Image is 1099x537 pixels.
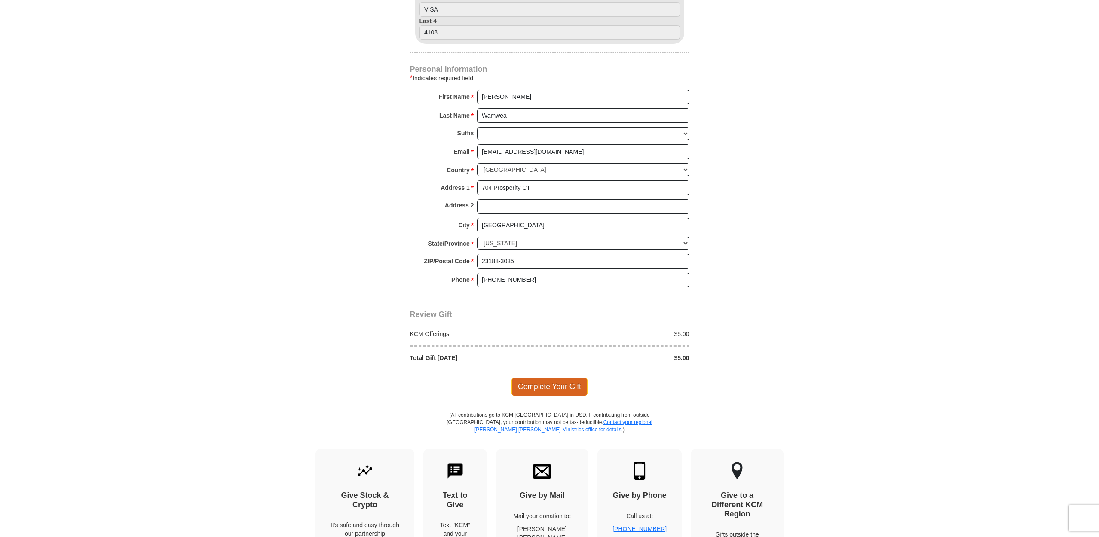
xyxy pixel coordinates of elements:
div: KCM Offerings [405,330,550,338]
p: Mail your donation to: [511,512,574,520]
p: Call us at: [612,512,667,520]
strong: Email [454,146,470,158]
a: Contact your regional [PERSON_NAME] [PERSON_NAME] Ministries office for details. [474,419,652,433]
strong: ZIP/Postal Code [424,255,470,267]
strong: Last Name [439,110,470,122]
strong: Address 1 [441,182,470,194]
div: $5.00 [550,354,694,362]
div: Total Gift [DATE] [405,354,550,362]
span: Complete Your Gift [511,378,588,396]
h4: Give by Phone [612,491,667,500]
strong: First Name [439,91,470,103]
h4: Text to Give [438,491,472,510]
h4: Personal Information [410,66,689,73]
p: (All contributions go to KCM [GEOGRAPHIC_DATA] in USD. If contributing from outside [GEOGRAPHIC_D... [447,412,653,449]
h4: Give Stock & Crypto [331,491,399,510]
img: give-by-stock.svg [356,462,374,480]
label: Last 4 [419,17,680,40]
span: Review Gift [410,310,452,319]
strong: Address 2 [445,199,474,211]
img: envelope.svg [533,462,551,480]
img: text-to-give.svg [446,462,464,480]
strong: Country [447,164,470,176]
h4: Give to a Different KCM Region [706,491,768,519]
strong: Phone [451,274,470,286]
strong: City [458,219,469,231]
strong: Suffix [457,127,474,139]
input: Card Type [419,2,680,17]
div: Indicates required field [410,73,689,83]
input: Last 4 [419,25,680,40]
div: $5.00 [550,330,694,338]
strong: State/Province [428,238,470,250]
h4: Give by Mail [511,491,574,500]
img: other-region [731,462,743,480]
a: [PHONE_NUMBER] [612,525,667,532]
img: mobile.svg [631,462,649,480]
